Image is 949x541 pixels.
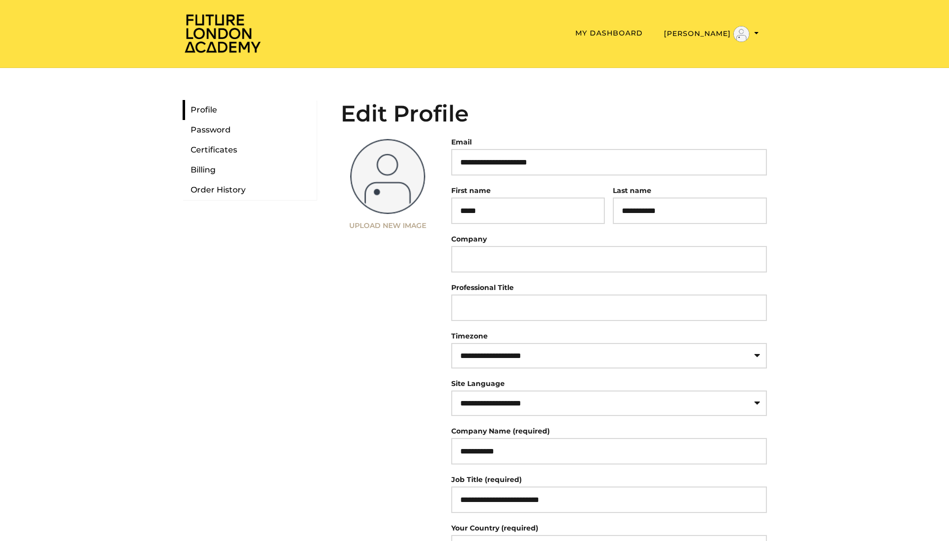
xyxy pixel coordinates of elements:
[451,232,487,246] label: Company
[451,186,491,195] label: First name
[451,331,488,340] label: Timezone
[183,120,317,140] a: Password
[451,424,550,438] label: Company Name (required)
[451,280,514,294] label: Professional Title
[451,523,538,532] label: Your Country (required)
[451,135,472,149] label: Email
[661,25,762,42] button: Toggle menu
[341,100,767,127] h2: Edit Profile
[451,379,505,388] label: Site Language
[183,100,317,120] a: Profile
[451,472,522,486] label: Job Title (required)
[341,222,435,229] label: Upload New Image
[183,160,317,180] a: Billing
[613,186,651,195] label: Last name
[575,28,643,37] a: My Dashboard
[183,140,317,160] a: Certificates
[183,180,317,200] a: Order History
[183,13,263,53] img: Home Page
